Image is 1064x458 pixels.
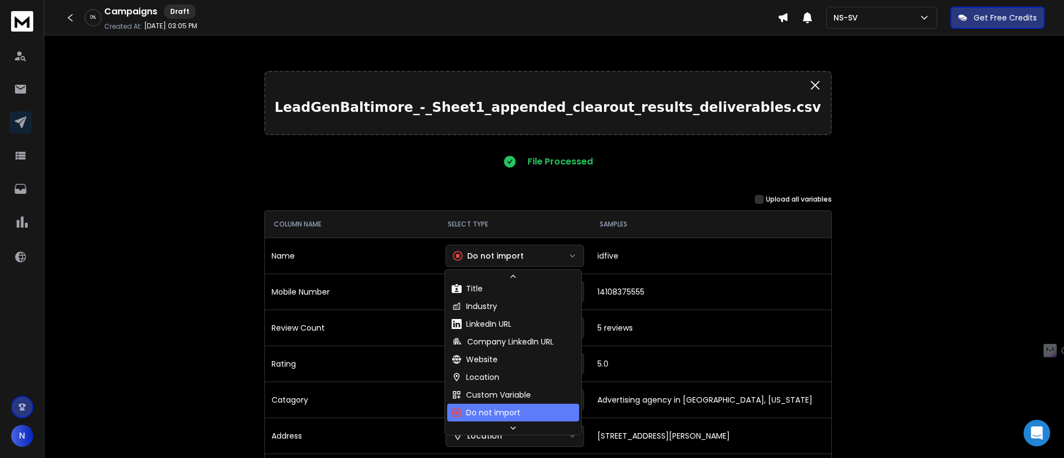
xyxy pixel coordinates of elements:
td: Advertising agency in [GEOGRAPHIC_DATA], [US_STATE] [591,382,831,418]
p: NS-SV [833,12,862,23]
th: SAMPLES [591,211,831,238]
p: Created At: [104,22,142,31]
p: File Processed [528,155,593,168]
p: LeadGenBaltimore_-_Sheet1_appended_clearout_results_deliverables.csv [274,99,822,116]
div: Website [452,354,498,365]
label: Upload all variables [766,195,832,204]
div: LinkedIn URL [452,318,511,330]
div: Draft [164,4,196,19]
div: Location [453,430,502,441]
td: Mobile Number [265,274,439,310]
td: Address [265,418,439,454]
p: [DATE] 03:05 PM [144,22,197,30]
div: Title [452,283,483,294]
td: Catagory [265,382,439,418]
p: Get Free Credits [974,12,1037,23]
th: SELECT TYPE [439,211,591,238]
p: 0 % [90,14,96,21]
th: COLUMN NAME [265,211,439,238]
td: Review Count [265,310,439,346]
td: idfive [591,238,831,274]
h1: Campaigns [104,5,157,18]
td: 5.0 [591,346,831,382]
span: N [11,425,33,447]
img: logo [11,11,33,32]
td: [STREET_ADDRESS][PERSON_NAME] [591,418,831,454]
td: Name [265,238,439,274]
div: Do not import [452,407,520,418]
div: Do not import [453,250,524,261]
div: Company LinkedIn URL [452,336,554,347]
div: Custom Variable [452,389,531,400]
div: Open Intercom Messenger [1024,420,1050,446]
td: Rating [265,346,439,382]
td: 14108375555 [591,274,831,310]
div: Location [452,372,499,383]
div: Industry [452,301,497,312]
td: 5 reviews [591,310,831,346]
